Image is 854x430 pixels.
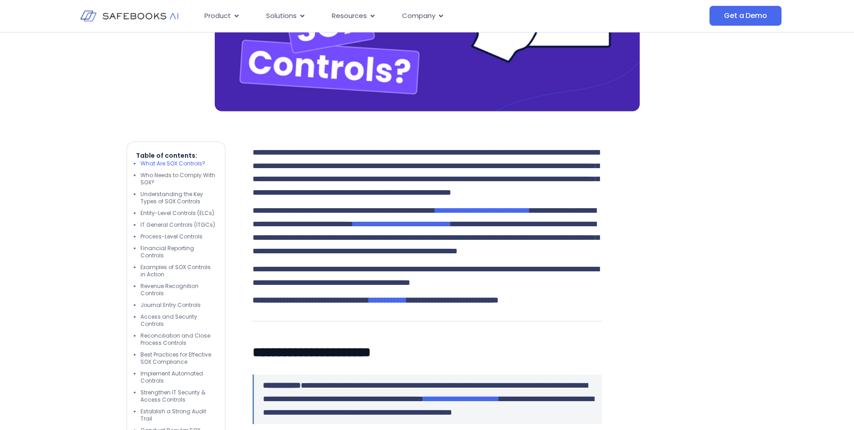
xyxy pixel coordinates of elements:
[204,11,231,21] span: Product
[140,302,216,309] li: Journal Entry Controls
[140,264,216,278] li: Examples of SOX Controls in Action
[140,172,216,186] li: Who Needs to Comply With SOX?
[140,221,216,229] li: IT General Controls (ITGCs)
[140,160,216,167] li: What Are SOX Controls?
[140,370,216,384] li: Implement Automated Controls
[197,7,619,25] div: Menu Toggle
[140,389,216,403] li: Strengthen IT Security & Access Controls
[140,332,216,347] li: Reconciliation and Close Process Controls
[402,11,435,21] span: Company
[140,408,216,422] li: Establish a Strong Audit Trail
[140,351,216,366] li: Best Practices for Effective SOX Compliance
[140,245,216,259] li: Financial Reporting Controls
[140,191,216,205] li: Understanding the Key Types of SOX Controls
[140,210,216,217] li: Entity-Level Controls (ELCs)
[136,151,216,160] p: Table of contents:
[140,283,216,297] li: Revenue Recognition Controls
[140,233,216,240] li: Process-Level Controls
[724,11,767,20] span: Get a Demo
[197,7,619,25] nav: Menu
[709,6,781,26] a: Get a Demo
[266,11,297,21] span: Solutions
[140,313,216,328] li: Access and Security Controls
[332,11,367,21] span: Resources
